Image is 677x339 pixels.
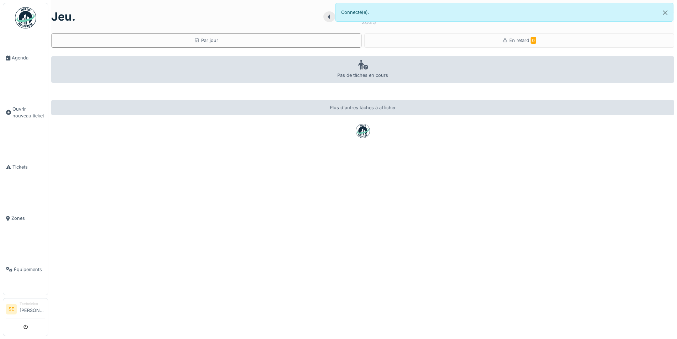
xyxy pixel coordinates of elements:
[51,100,674,115] div: Plus d'autres tâches à afficher
[356,124,370,138] img: badge-BVDL4wpA.svg
[361,18,376,26] div: 2025
[6,301,45,318] a: SE Technicien[PERSON_NAME]
[6,304,17,314] li: SE
[12,54,45,61] span: Agenda
[531,37,536,44] span: 0
[509,38,536,43] span: En retard
[51,56,674,83] div: Pas de tâches en cours
[3,244,48,295] a: Équipements
[657,3,673,22] button: Close
[15,7,36,28] img: Badge_color-CXgf-gQk.svg
[3,142,48,193] a: Tickets
[51,10,76,23] h1: jeu.
[194,37,218,44] div: Par jour
[3,32,48,84] a: Agenda
[20,301,45,307] div: Technicien
[20,301,45,317] li: [PERSON_NAME]
[14,266,45,273] span: Équipements
[335,3,674,22] div: Connecté(e).
[3,193,48,244] a: Zones
[12,164,45,170] span: Tickets
[11,215,45,222] span: Zones
[3,84,48,142] a: Ouvrir nouveau ticket
[12,106,45,119] span: Ouvrir nouveau ticket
